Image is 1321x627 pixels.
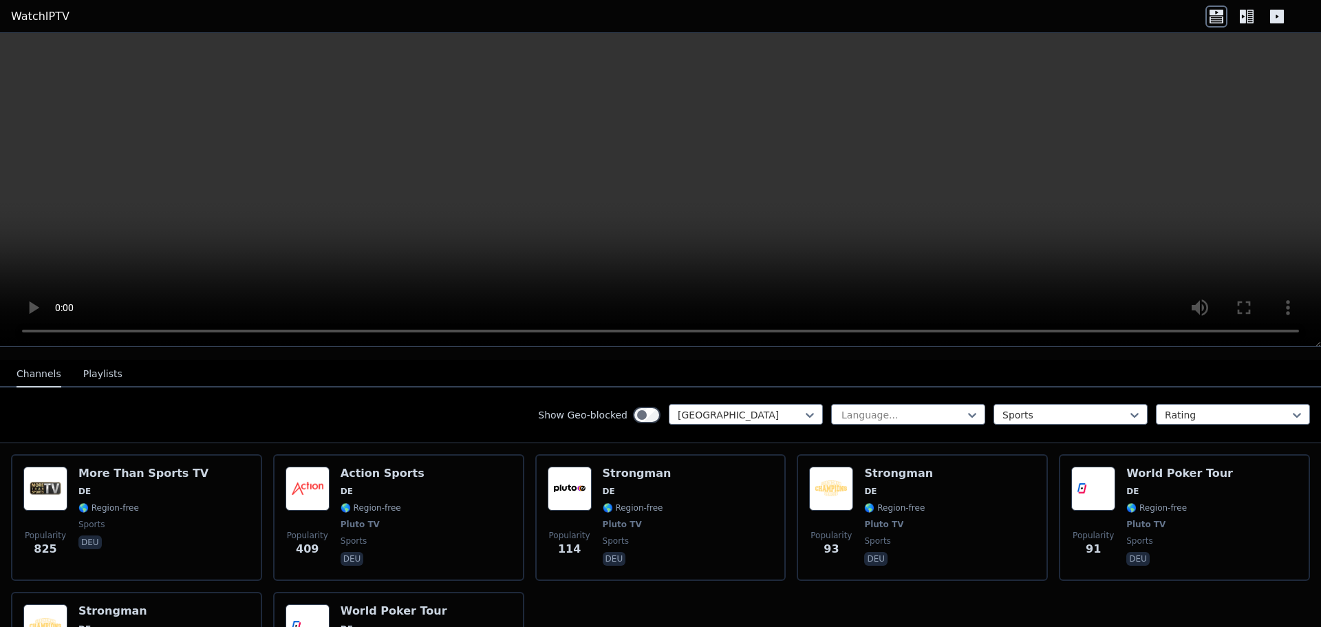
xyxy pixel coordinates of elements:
[286,467,330,511] img: Action Sports
[1073,530,1114,541] span: Popularity
[1126,502,1187,513] span: 🌎 Region-free
[1126,467,1233,480] h6: World Poker Tour
[34,541,56,557] span: 825
[83,361,122,387] button: Playlists
[1071,467,1115,511] img: World Poker Tour
[78,502,139,513] span: 🌎 Region-free
[341,552,364,566] p: deu
[11,8,69,25] a: WatchIPTV
[549,530,590,541] span: Popularity
[548,467,592,511] img: Strongman
[603,519,642,530] span: Pluto TV
[810,530,852,541] span: Popularity
[864,519,903,530] span: Pluto TV
[603,552,626,566] p: deu
[341,502,401,513] span: 🌎 Region-free
[864,486,877,497] span: DE
[809,467,853,511] img: Strongman
[558,541,581,557] span: 114
[78,519,105,530] span: sports
[603,535,629,546] span: sports
[287,530,328,541] span: Popularity
[1086,541,1101,557] span: 91
[1126,535,1152,546] span: sports
[538,408,627,422] label: Show Geo-blocked
[864,552,888,566] p: deu
[78,604,147,618] h6: Strongman
[824,541,839,557] span: 93
[25,530,66,541] span: Popularity
[341,604,447,618] h6: World Poker Tour
[864,467,933,480] h6: Strongman
[1126,519,1166,530] span: Pluto TV
[78,467,208,480] h6: More Than Sports TV
[864,502,925,513] span: 🌎 Region-free
[1126,486,1139,497] span: DE
[864,535,890,546] span: sports
[1126,552,1150,566] p: deu
[296,541,319,557] span: 409
[603,486,615,497] span: DE
[341,486,353,497] span: DE
[78,486,91,497] span: DE
[23,467,67,511] img: More Than Sports TV
[603,467,672,480] h6: Strongman
[341,519,380,530] span: Pluto TV
[78,535,102,549] p: deu
[341,535,367,546] span: sports
[603,502,663,513] span: 🌎 Region-free
[17,361,61,387] button: Channels
[341,467,425,480] h6: Action Sports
